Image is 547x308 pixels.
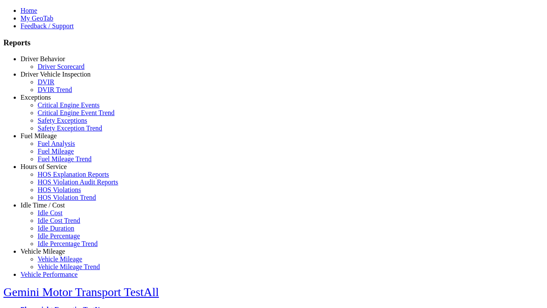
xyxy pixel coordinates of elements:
[38,109,115,116] a: Critical Engine Event Trend
[21,7,37,14] a: Home
[38,178,118,186] a: HOS Violation Audit Reports
[38,240,97,247] a: Idle Percentage Trend
[38,194,96,201] a: HOS Violation Trend
[38,86,72,93] a: DVIR Trend
[3,285,159,299] a: Gemini Motor Transport TestAll
[38,217,80,224] a: Idle Cost Trend
[38,209,62,216] a: Idle Cost
[38,232,80,240] a: Idle Percentage
[38,148,74,155] a: Fuel Mileage
[21,71,91,78] a: Driver Vehicle Inspection
[38,124,102,132] a: Safety Exception Trend
[21,94,51,101] a: Exceptions
[38,255,82,263] a: Vehicle Mileage
[21,132,57,139] a: Fuel Mileage
[21,163,67,170] a: Hours of Service
[38,171,109,178] a: HOS Explanation Reports
[21,22,74,30] a: Feedback / Support
[38,263,100,270] a: Vehicle Mileage Trend
[38,186,81,193] a: HOS Violations
[38,225,74,232] a: Idle Duration
[21,15,53,22] a: My GeoTab
[3,38,544,47] h3: Reports
[38,101,100,109] a: Critical Engine Events
[21,201,65,209] a: Idle Time / Cost
[21,271,78,278] a: Vehicle Performance
[21,248,65,255] a: Vehicle Mileage
[21,55,65,62] a: Driver Behavior
[38,63,85,70] a: Driver Scorecard
[38,140,75,147] a: Fuel Analysis
[38,155,91,163] a: Fuel Mileage Trend
[38,117,87,124] a: Safety Exceptions
[38,78,54,86] a: DVIR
